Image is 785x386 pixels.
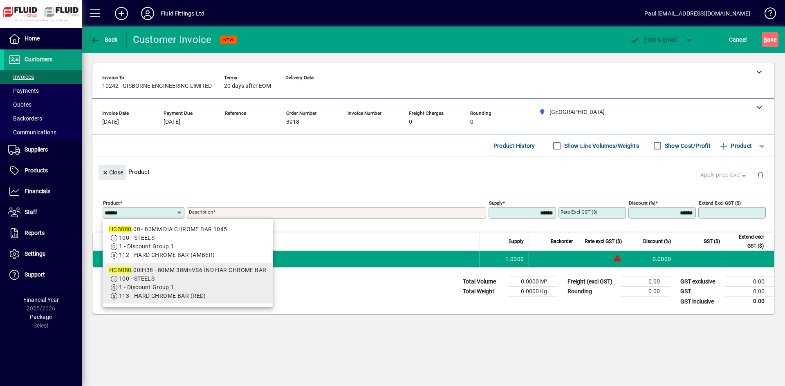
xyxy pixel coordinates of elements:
[563,287,621,297] td: Rounding
[459,277,508,287] td: Total Volume
[135,6,161,21] button: Profile
[82,32,127,47] app-page-header-button: Back
[751,165,770,185] button: Delete
[23,297,59,303] span: Financial Year
[90,36,118,43] span: Back
[4,265,82,285] a: Support
[119,284,174,290] span: 1 - Discount Group 1
[102,166,123,179] span: Close
[409,119,412,125] span: 0
[109,225,267,234] div: .00 - 80MM DIA CHROME BAR 1045
[30,314,52,320] span: Package
[663,142,711,150] label: Show Cost/Profit
[8,129,56,136] span: Communications
[119,275,155,282] span: 100 - STEELS
[643,237,671,246] span: Discount (%)
[4,161,82,181] a: Products
[489,200,502,206] mat-label: Supply
[644,36,648,43] span: P
[727,32,749,47] button: Cancel
[490,138,538,153] button: Product History
[627,251,676,267] td: 0.0000
[725,297,774,307] td: 0.00
[629,200,655,206] mat-label: Discount (%)
[621,277,670,287] td: 0.00
[758,2,775,28] a: Knowledge Base
[99,165,126,180] button: Close
[8,115,42,122] span: Backorders
[704,237,720,246] span: GST ($)
[4,70,82,84] a: Invoices
[8,101,31,108] span: Quotes
[8,87,39,94] span: Payments
[103,222,273,263] mat-option: HCB080.00 - 80MM DIA CHROME BAR 1045
[119,234,155,241] span: 100 - STEELS
[286,119,299,125] span: 3918
[505,255,524,263] span: 1.0000
[108,6,135,21] button: Add
[563,277,621,287] td: Freight (excl GST)
[96,168,128,176] app-page-header-button: Close
[626,32,681,47] button: Post & Email
[189,209,213,215] mat-label: Description
[25,56,52,62] span: Customers
[25,188,50,194] span: Financials
[764,33,776,46] span: ave
[102,83,212,89] span: 10242 - GISBORNE ENGINEERING LIMITED
[8,74,34,80] span: Invoices
[4,140,82,160] a: Suppliers
[25,146,48,153] span: Suppliers
[25,35,40,42] span: Home
[102,119,119,125] span: [DATE]
[164,119,180,125] span: [DATE]
[730,232,764,250] span: Extend excl GST ($)
[4,84,82,98] a: Payments
[4,223,82,243] a: Reports
[119,252,215,258] span: 112 - HARD CHROME BAR (AMBER)
[676,277,725,287] td: GST exclusive
[676,297,725,307] td: GST inclusive
[699,200,741,206] mat-label: Extend excl GST ($)
[764,36,767,43] span: S
[109,267,132,273] em: HCB080
[4,244,82,264] a: Settings
[4,29,82,49] a: Home
[4,112,82,125] a: Backorders
[4,125,82,139] a: Communications
[508,287,557,297] td: 0.0000 Kg
[725,277,774,287] td: 0.00
[103,200,120,206] mat-label: Product
[551,237,573,246] span: Backorder
[470,119,473,125] span: 0
[225,119,227,125] span: -
[729,33,747,46] span: Cancel
[725,287,774,297] td: 0.00
[644,7,750,20] div: Paul [EMAIL_ADDRESS][DOMAIN_NAME]
[676,287,725,297] td: GST
[92,157,774,187] div: Product
[459,287,508,297] td: Total Weight
[109,266,267,274] div: .00IH38 - 80MM 38MnVS6 IND HAR CHROME BAR
[25,250,45,257] span: Settings
[25,230,45,236] span: Reports
[585,237,622,246] span: Rate excl GST ($)
[109,226,132,232] em: HCB080
[4,202,82,223] a: Staff
[119,243,174,250] span: 1 - Discount Group 1
[25,209,37,215] span: Staff
[751,171,770,178] app-page-header-button: Delete
[223,37,233,42] span: NEW
[25,271,45,278] span: Support
[493,139,535,152] span: Product History
[561,209,597,215] mat-label: Rate excl GST ($)
[4,98,82,112] a: Quotes
[285,83,287,89] span: -
[509,237,524,246] span: Supply
[25,167,48,174] span: Products
[508,277,557,287] td: 0.0000 M³
[563,142,639,150] label: Show Line Volumes/Weights
[161,7,204,20] div: Fluid Fittings Ltd
[224,83,271,89] span: 20 days after EOM
[133,33,212,46] div: Customer Invoice
[348,119,349,125] span: -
